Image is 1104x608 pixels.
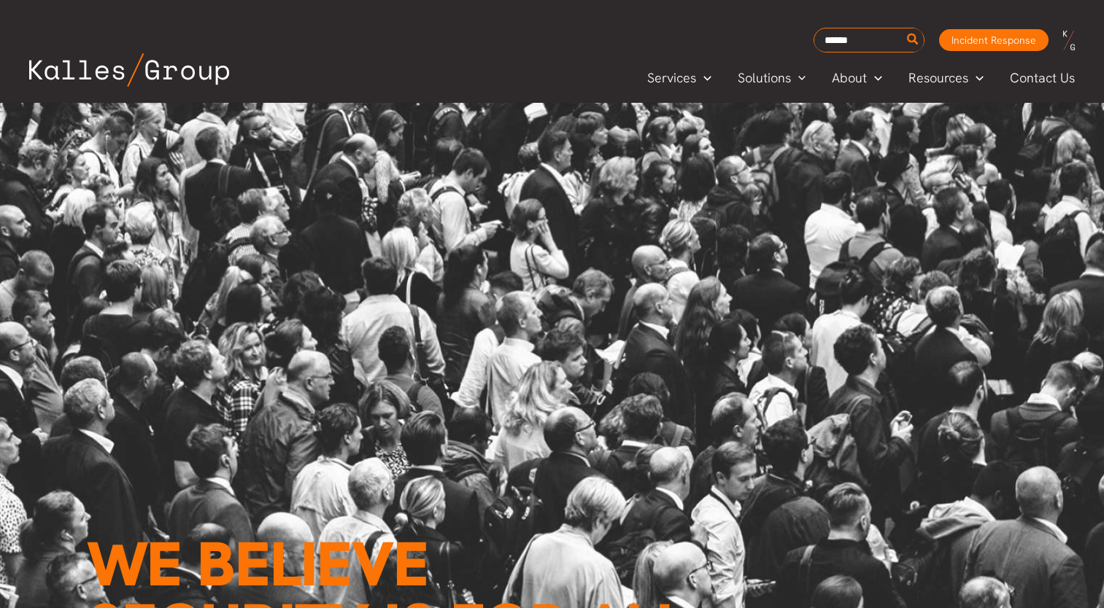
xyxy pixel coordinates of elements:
[725,67,819,89] a: SolutionsMenu Toggle
[819,67,895,89] a: AboutMenu Toggle
[968,67,984,89] span: Menu Toggle
[832,67,867,89] span: About
[634,66,1089,90] nav: Primary Site Navigation
[908,67,968,89] span: Resources
[939,29,1049,51] a: Incident Response
[997,67,1089,89] a: Contact Us
[29,53,229,87] img: Kalles Group
[867,67,882,89] span: Menu Toggle
[738,67,791,89] span: Solutions
[791,67,806,89] span: Menu Toggle
[696,67,711,89] span: Menu Toggle
[647,67,696,89] span: Services
[895,67,997,89] a: ResourcesMenu Toggle
[904,28,922,52] button: Search
[1010,67,1075,89] span: Contact Us
[634,67,725,89] a: ServicesMenu Toggle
